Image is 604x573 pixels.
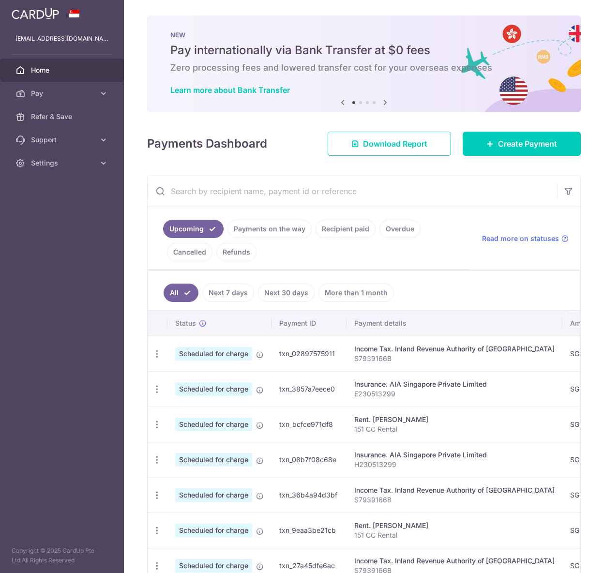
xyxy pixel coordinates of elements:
a: Overdue [379,220,421,238]
span: Read more on statuses [482,234,559,243]
div: Income Tax. Inland Revenue Authority of [GEOGRAPHIC_DATA] [354,485,555,495]
span: Home [31,65,95,75]
p: E230513299 [354,389,555,399]
p: H230513299 [354,460,555,469]
span: Scheduled for charge [175,453,252,467]
span: Create Payment [498,138,557,150]
a: Next 30 days [258,284,315,302]
div: Rent. [PERSON_NAME] [354,415,555,424]
span: Pay [31,89,95,98]
th: Payment details [347,311,562,336]
th: Payment ID [272,311,347,336]
span: Scheduled for charge [175,488,252,502]
p: S7939166B [354,354,555,363]
img: Bank transfer banner [147,15,581,112]
span: Scheduled for charge [175,347,252,361]
div: Insurance. AIA Singapore Private Limited [354,450,555,460]
a: Next 7 days [202,284,254,302]
a: Upcoming [163,220,224,238]
span: Support [31,135,95,145]
h4: Payments Dashboard [147,135,267,152]
div: Rent. [PERSON_NAME] [354,521,555,530]
td: txn_08b7f08c68e [272,442,347,477]
a: More than 1 month [318,284,394,302]
p: 151 CC Rental [354,424,555,434]
h5: Pay internationally via Bank Transfer at $0 fees [170,43,558,58]
td: txn_02897575911 [272,336,347,371]
a: Payments on the way [227,220,312,238]
a: Refunds [216,243,257,261]
div: Insurance. AIA Singapore Private Limited [354,379,555,389]
span: Scheduled for charge [175,524,252,537]
a: Recipient paid [316,220,376,238]
span: Settings [31,158,95,168]
span: Scheduled for charge [175,418,252,431]
h6: Zero processing fees and lowered transfer cost for your overseas expenses [170,62,558,74]
a: Download Report [328,132,451,156]
a: All [164,284,198,302]
a: Learn more about Bank Transfer [170,85,290,95]
p: [EMAIL_ADDRESS][DOMAIN_NAME] [15,34,108,44]
span: Download Report [363,138,427,150]
td: txn_3857a7eece0 [272,371,347,407]
span: Scheduled for charge [175,382,252,396]
div: Income Tax. Inland Revenue Authority of [GEOGRAPHIC_DATA] [354,556,555,566]
span: Amount [570,318,595,328]
a: Cancelled [167,243,212,261]
a: Read more on statuses [482,234,569,243]
img: CardUp [12,8,59,19]
span: Status [175,318,196,328]
p: NEW [170,31,558,39]
p: 151 CC Rental [354,530,555,540]
a: Create Payment [463,132,581,156]
span: Refer & Save [31,112,95,121]
div: Income Tax. Inland Revenue Authority of [GEOGRAPHIC_DATA] [354,344,555,354]
span: Scheduled for charge [175,559,252,573]
td: txn_bcfce971df8 [272,407,347,442]
td: txn_9eaa3be21cb [272,513,347,548]
input: Search by recipient name, payment id or reference [148,176,557,207]
td: txn_36b4a94d3bf [272,477,347,513]
p: S7939166B [354,495,555,505]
